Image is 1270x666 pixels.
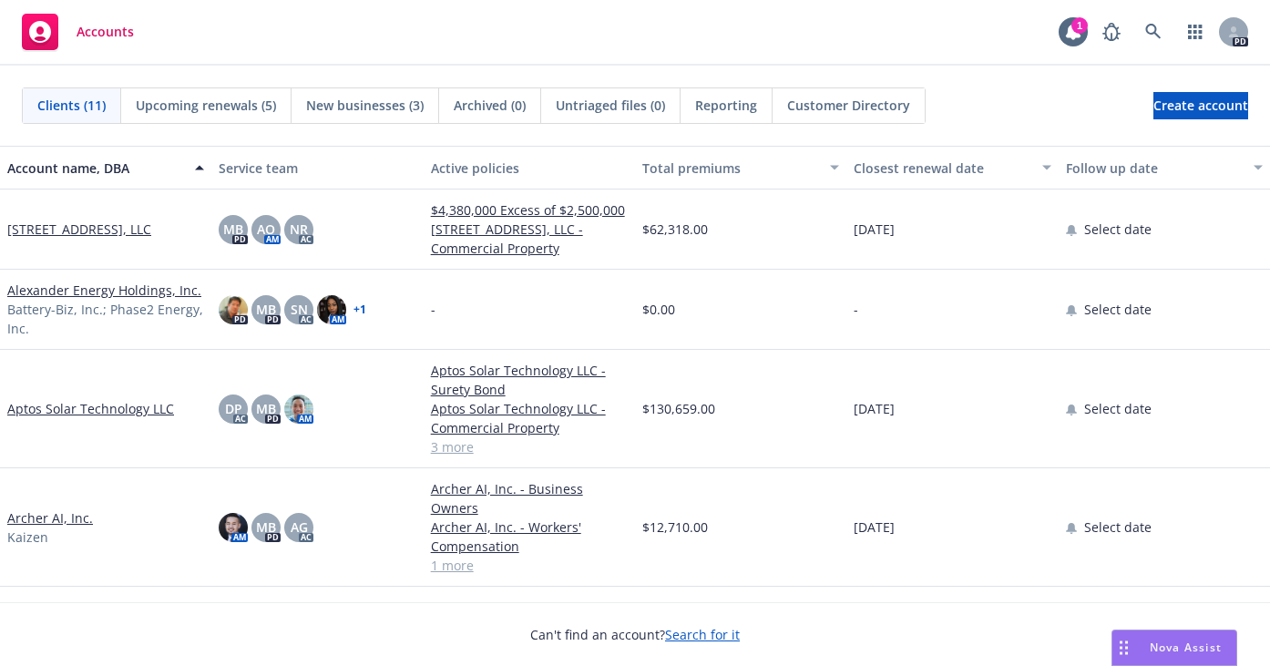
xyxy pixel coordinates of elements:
span: [DATE] [854,220,895,239]
div: Closest renewal date [854,159,1030,178]
span: $0.00 [642,300,675,319]
button: Service team [211,146,423,190]
a: 1 more [431,556,628,575]
img: photo [284,394,313,424]
a: Switch app [1177,14,1214,50]
span: - [431,300,435,319]
a: Search [1135,14,1172,50]
span: $12,710.00 [642,517,708,537]
span: [DATE] [854,399,895,418]
span: Can't find an account? [530,625,740,644]
span: $62,318.00 [642,220,708,239]
span: Nova Assist [1150,640,1222,655]
span: New businesses (3) [306,96,424,115]
a: Aptos Solar Technology LLC [7,399,174,418]
button: Follow up date [1059,146,1270,190]
a: Aptos Solar Technology LLC - Commercial Property [431,399,628,437]
span: Battery-Biz, Inc.; Phase2 Energy, Inc. [7,300,204,338]
span: Untriaged files (0) [556,96,665,115]
span: Customer Directory [787,96,910,115]
span: Select date [1084,399,1152,418]
button: Closest renewal date [846,146,1058,190]
button: Active policies [424,146,635,190]
a: 3 more [431,437,628,456]
a: Create account [1153,92,1248,119]
button: Nova Assist [1111,630,1237,666]
span: Select date [1084,220,1152,239]
span: Reporting [695,96,757,115]
a: + 1 [353,304,366,315]
a: Report a Bug [1093,14,1130,50]
span: [DATE] [854,517,895,537]
a: A-Z Manufacturing - Employment Practices Liability [431,598,628,636]
span: Upcoming renewals (5) [136,96,276,115]
a: Accounts [15,6,141,57]
span: SN [291,300,308,319]
div: Account name, DBA [7,159,184,178]
span: MB [256,399,276,418]
span: Select date [1084,300,1152,319]
span: MB [223,220,243,239]
span: - [854,300,858,319]
span: Create account [1153,88,1248,123]
div: Active policies [431,159,628,178]
div: Follow up date [1066,159,1243,178]
a: Archer AI, Inc. [7,508,93,528]
a: Archer AI, Inc. - Business Owners [431,479,628,517]
span: Accounts [77,25,134,39]
span: MB [256,300,276,319]
button: Total premiums [635,146,846,190]
span: MB [256,517,276,537]
a: Alexander Energy Holdings, Inc. [7,281,201,300]
span: NR [290,220,308,239]
span: AO [257,220,275,239]
span: Clients (11) [37,96,106,115]
div: 1 [1071,17,1088,34]
a: [STREET_ADDRESS], LLC [7,220,151,239]
a: Aptos Solar Technology LLC - Surety Bond [431,361,628,399]
a: $4,380,000 Excess of $2,500,000 [431,200,628,220]
span: Archived (0) [454,96,526,115]
span: AG [291,517,308,537]
div: Drag to move [1112,630,1135,665]
img: photo [219,513,248,542]
a: Archer AI, Inc. - Workers' Compensation [431,517,628,556]
img: photo [219,295,248,324]
span: $130,659.00 [642,399,715,418]
div: Total premiums [642,159,819,178]
a: [STREET_ADDRESS], LLC - Commercial Property [431,220,628,258]
span: DP [225,399,242,418]
span: Select date [1084,517,1152,537]
a: Search for it [665,626,740,643]
span: Kaizen [7,528,48,547]
img: photo [317,295,346,324]
div: Service team [219,159,415,178]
